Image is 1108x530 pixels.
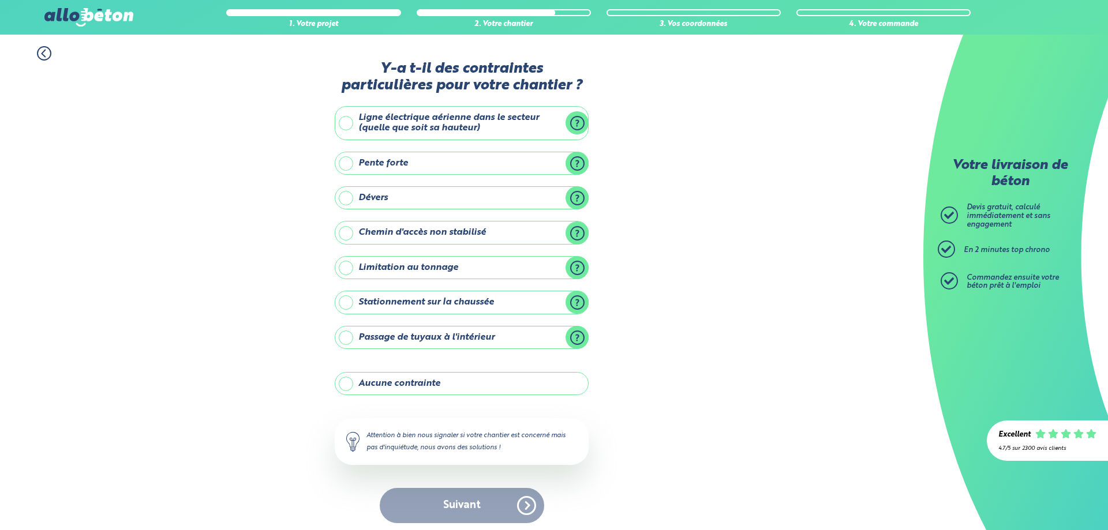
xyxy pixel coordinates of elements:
span: En 2 minutes top chrono [964,246,1050,254]
div: 2. Votre chantier [417,20,591,29]
label: Ligne électrique aérienne dans le secteur (quelle que soit sa hauteur) [335,106,589,140]
iframe: Help widget launcher [1005,485,1095,517]
span: Commandez ensuite votre béton prêt à l'emploi [967,274,1059,290]
p: Votre livraison de béton [944,158,1076,190]
label: Stationnement sur la chaussée [335,291,589,314]
span: Devis gratuit, calculé immédiatement et sans engagement [967,204,1050,228]
label: Y-a t-il des contraintes particulières pour votre chantier ? [335,61,589,95]
label: Aucune contrainte [335,372,589,395]
div: Excellent [998,431,1031,439]
div: 4. Votre commande [796,20,971,29]
div: 4.7/5 sur 2300 avis clients [998,445,1096,452]
label: Dévers [335,186,589,209]
div: 3. Vos coordonnées [607,20,781,29]
label: Limitation au tonnage [335,256,589,279]
label: Pente forte [335,152,589,175]
div: Attention à bien nous signaler si votre chantier est concerné mais pas d'inquiétude, nous avons d... [335,418,589,464]
div: 1. Votre projet [226,20,400,29]
img: allobéton [44,8,133,27]
label: Chemin d'accès non stabilisé [335,221,589,244]
label: Passage de tuyaux à l'intérieur [335,326,589,349]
